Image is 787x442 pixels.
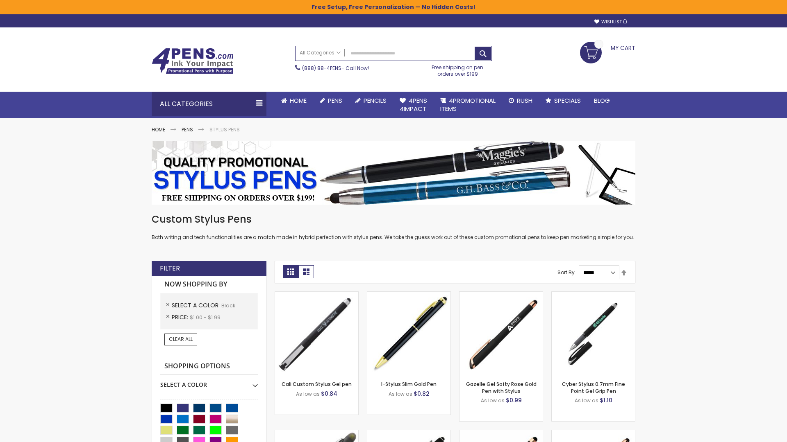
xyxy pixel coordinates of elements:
[152,126,165,133] a: Home
[190,314,221,321] span: $1.00 - $1.99
[152,48,234,74] img: 4Pens Custom Pens and Promotional Products
[506,396,522,404] span: $0.99
[594,19,627,25] a: Wishlist
[275,92,313,110] a: Home
[296,46,345,60] a: All Categories
[459,291,543,298] a: Gazelle Gel Softy Rose Gold Pen with Stylus-Black
[364,96,387,105] span: Pencils
[539,92,587,110] a: Specials
[321,390,337,398] span: $0.84
[575,397,598,404] span: As low as
[275,430,358,437] a: Souvenir® Jalan Highlighter Stylus Pen Combo-Black
[160,264,180,273] strong: Filter
[367,430,450,437] a: Custom Soft Touch® Metal Pens with Stylus-Black
[440,96,496,113] span: 4PROMOTIONAL ITEMS
[517,96,532,105] span: Rush
[554,96,581,105] span: Specials
[152,213,635,226] h1: Custom Stylus Pens
[466,381,537,394] a: Gazelle Gel Softy Rose Gold Pen with Stylus
[552,292,635,375] img: Cyber Stylus 0.7mm Fine Point Gel Grip Pen-Black
[302,65,369,72] span: - Call Now!
[152,141,635,205] img: Stylus Pens
[169,336,193,343] span: Clear All
[283,265,298,278] strong: Grid
[282,381,352,388] a: Cali Custom Stylus Gel pen
[290,96,307,105] span: Home
[172,313,190,321] span: Price
[275,292,358,375] img: Cali Custom Stylus Gel pen-Black
[459,430,543,437] a: Islander Softy Rose Gold Gel Pen with Stylus-Black
[459,292,543,375] img: Gazelle Gel Softy Rose Gold Pen with Stylus-Black
[434,92,502,118] a: 4PROMOTIONALITEMS
[481,397,505,404] span: As low as
[600,396,612,404] span: $1.10
[313,92,349,110] a: Pens
[160,276,258,293] strong: Now Shopping by
[393,92,434,118] a: 4Pens4impact
[367,292,450,375] img: I-Stylus Slim Gold-Black
[164,334,197,345] a: Clear All
[296,390,320,397] span: As low as
[152,92,266,116] div: All Categories
[414,390,430,398] span: $0.82
[562,381,625,394] a: Cyber Stylus 0.7mm Fine Point Gel Grip Pen
[300,50,341,56] span: All Categories
[160,358,258,375] strong: Shopping Options
[381,381,437,388] a: I-Stylus Slim Gold Pen
[557,269,575,276] label: Sort By
[221,302,235,309] span: Black
[552,430,635,437] a: Gazelle Gel Softy Rose Gold Pen with Stylus - ColorJet-Black
[302,65,341,72] a: (888) 88-4PENS
[594,96,610,105] span: Blog
[182,126,193,133] a: Pens
[552,291,635,298] a: Cyber Stylus 0.7mm Fine Point Gel Grip Pen-Black
[389,390,412,397] span: As low as
[209,126,240,133] strong: Stylus Pens
[328,96,342,105] span: Pens
[367,291,450,298] a: I-Stylus Slim Gold-Black
[275,291,358,298] a: Cali Custom Stylus Gel pen-Black
[160,375,258,389] div: Select A Color
[587,92,616,110] a: Blog
[423,61,492,77] div: Free shipping on pen orders over $199
[172,301,221,309] span: Select A Color
[152,213,635,241] div: Both writing and tech functionalities are a match made in hybrid perfection with stylus pens. We ...
[502,92,539,110] a: Rush
[400,96,427,113] span: 4Pens 4impact
[349,92,393,110] a: Pencils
